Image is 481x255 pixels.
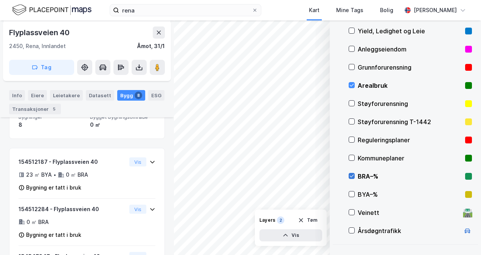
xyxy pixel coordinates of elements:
div: Bygning er tatt i bruk [26,183,81,192]
button: Tøm [293,214,322,226]
button: Vis [129,157,146,166]
div: Kart [309,6,320,15]
div: Eiere [28,90,47,101]
div: Kommuneplaner [358,154,462,163]
div: Reguleringsplaner [358,135,462,145]
div: Mine Tags [336,6,363,15]
div: 0 ㎡ BRA [26,218,49,227]
div: 2450, Rena, Innlandet [9,42,66,51]
div: Veinett [358,208,460,217]
input: Søk på adresse, matrikkel, gårdeiere, leietakere eller personer [119,5,252,16]
div: [PERSON_NAME] [414,6,457,15]
div: Flyplassveien 40 [9,26,71,39]
div: Datasett [86,90,114,101]
div: Bygning er tatt i bruk [26,230,81,239]
div: Leietakere [50,90,83,101]
div: 154512187 - Flyplassveien 40 [19,157,126,166]
div: Årsdøgntrafikk [358,226,460,235]
div: Transaksjoner [9,104,61,114]
div: Støyforurensning T-1442 [358,117,462,126]
div: Info [9,90,25,101]
div: Arealbruk [358,81,462,90]
div: BYA–% [358,190,462,199]
button: Tag [9,60,74,75]
div: BRA–% [358,172,462,181]
div: Åmot, 31/1 [137,42,165,51]
div: 8 [19,120,84,129]
div: 0 ㎡ [90,120,155,129]
div: Grunnforurensning [358,63,462,72]
div: Anleggseiendom [358,45,462,54]
button: Vis [259,229,322,241]
div: 154512284 - Flyplassveien 40 [19,205,126,214]
div: Kontrollprogram for chat [443,219,481,255]
iframe: Chat Widget [443,219,481,255]
div: Bygg [117,90,145,101]
img: logo.f888ab2527a4732fd821a326f86c7f29.svg [12,3,92,17]
div: 23 ㎡ BYA [26,170,52,179]
div: Bolig [380,6,393,15]
div: Yield, Ledighet og Leie [358,26,462,36]
div: 8 [135,92,142,99]
div: • [53,172,56,178]
div: 0 ㎡ BRA [66,170,88,179]
div: 2 [277,216,284,224]
button: Vis [129,205,146,214]
div: 5 [50,105,58,113]
div: ESG [148,90,164,101]
div: Layers [259,217,275,223]
div: Støyforurensning [358,99,462,108]
div: 🛣️ [462,208,473,218]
